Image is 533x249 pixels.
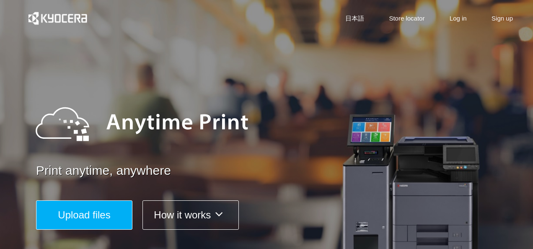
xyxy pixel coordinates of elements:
[58,209,110,220] span: Upload files
[389,14,424,23] a: Store locator
[36,200,132,230] button: Upload files
[142,200,239,230] button: How it works
[36,162,518,180] a: Print anytime, anywhere
[492,14,513,23] a: Sign up
[450,14,467,23] a: Log in
[345,14,364,23] a: 日本語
